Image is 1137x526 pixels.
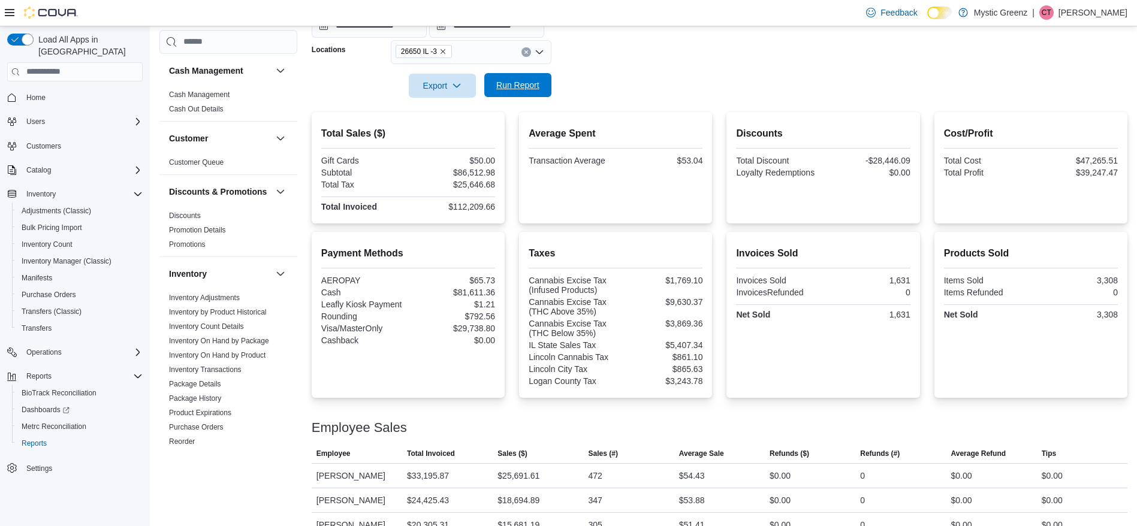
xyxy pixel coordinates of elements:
[411,335,495,345] div: $0.00
[169,65,271,77] button: Cash Management
[409,74,476,98] button: Export
[169,65,243,77] h3: Cash Management
[411,288,495,297] div: $81,611.36
[169,294,240,302] a: Inventory Adjustments
[17,321,143,335] span: Transfers
[169,379,221,389] span: Package Details
[826,288,910,297] div: 0
[927,19,928,20] span: Dark Mode
[169,132,271,144] button: Customer
[1033,310,1118,319] div: 3,308
[17,321,56,335] a: Transfers
[17,204,96,218] a: Adjustments (Classic)
[411,300,495,309] div: $1.21
[12,202,147,219] button: Adjustments (Classic)
[22,307,82,316] span: Transfers (Classic)
[411,156,495,165] div: $50.00
[826,276,910,285] div: 1,631
[529,126,702,141] h2: Average Spent
[12,418,147,435] button: Metrc Reconciliation
[169,408,231,418] span: Product Expirations
[411,276,495,285] div: $65.73
[22,460,143,475] span: Settings
[618,276,702,285] div: $1,769.10
[169,365,242,374] a: Inventory Transactions
[589,449,618,458] span: Sales (#)
[679,493,705,507] div: $53.88
[411,324,495,333] div: $29,738.80
[321,288,406,297] div: Cash
[26,165,51,175] span: Catalog
[679,449,724,458] span: Average Sale
[169,186,267,198] h3: Discounts & Promotions
[1032,5,1035,20] p: |
[618,319,702,328] div: $3,869.36
[1042,449,1056,458] span: Tips
[12,236,147,253] button: Inventory Count
[951,449,1006,458] span: Average Refund
[529,352,613,362] div: Lincoln Cannabis Tax
[321,246,495,261] h2: Payment Methods
[26,93,46,102] span: Home
[321,180,406,189] div: Total Tax
[411,312,495,321] div: $792.56
[12,401,147,418] a: Dashboards
[2,113,147,130] button: Users
[169,225,226,235] span: Promotion Details
[2,459,147,476] button: Settings
[944,288,1029,297] div: Items Refunded
[17,403,74,417] a: Dashboards
[26,189,56,199] span: Inventory
[17,254,116,268] a: Inventory Manager (Classic)
[169,293,240,303] span: Inventory Adjustments
[736,156,821,165] div: Total Discount
[273,131,288,146] button: Customer
[22,405,70,415] span: Dashboards
[618,364,702,374] div: $865.63
[826,310,910,319] div: 1,631
[22,290,76,300] span: Purchase Orders
[860,493,865,507] div: 0
[169,158,224,167] a: Customer Queue
[22,90,143,105] span: Home
[169,337,269,345] a: Inventory On Hand by Package
[497,468,539,483] div: $25,691.61
[439,48,447,55] button: Remove 26650 IL -3 from selection in this group
[411,168,495,177] div: $86,512.98
[169,308,267,316] a: Inventory by Product Historical
[169,437,195,446] a: Reorder
[17,386,143,400] span: BioTrack Reconciliation
[12,219,147,236] button: Bulk Pricing Import
[529,156,613,165] div: Transaction Average
[974,5,1027,20] p: Mystic Greenz
[529,246,702,261] h2: Taxes
[321,156,406,165] div: Gift Cards
[17,220,87,235] a: Bulk Pricing Import
[321,168,406,177] div: Subtotal
[17,403,143,417] span: Dashboards
[826,156,910,165] div: -$28,446.09
[589,493,602,507] div: 347
[396,45,452,58] span: 26650 IL -3
[22,114,50,129] button: Users
[2,89,147,106] button: Home
[2,368,147,385] button: Reports
[17,220,143,235] span: Bulk Pricing Import
[169,186,271,198] button: Discounts & Promotions
[497,493,539,507] div: $18,694.89
[17,204,143,218] span: Adjustments (Classic)
[944,310,978,319] strong: Net Sold
[273,267,288,281] button: Inventory
[22,187,61,201] button: Inventory
[169,380,221,388] a: Package Details
[22,256,111,266] span: Inventory Manager (Classic)
[22,90,50,105] a: Home
[17,271,57,285] a: Manifests
[34,34,143,58] span: Load All Apps in [GEOGRAPHIC_DATA]
[169,211,201,220] span: Discounts
[22,324,52,333] span: Transfers
[169,350,266,360] span: Inventory On Hand by Product
[22,138,143,153] span: Customers
[22,345,143,359] span: Operations
[736,126,910,141] h2: Discounts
